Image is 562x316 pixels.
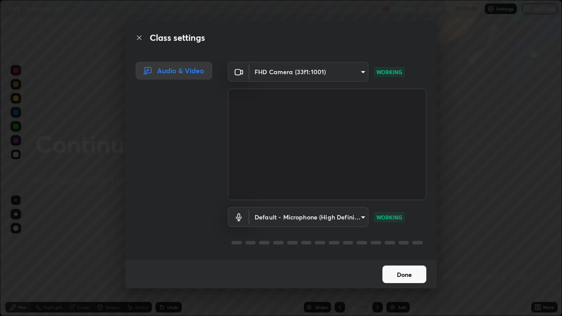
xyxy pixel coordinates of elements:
h2: Class settings [150,31,205,44]
p: WORKING [376,68,402,76]
button: Done [382,266,426,283]
div: FHD Camera (33f1:1001) [249,207,368,227]
div: Audio & Video [136,62,212,79]
p: WORKING [376,213,402,221]
div: FHD Camera (33f1:1001) [249,62,368,82]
